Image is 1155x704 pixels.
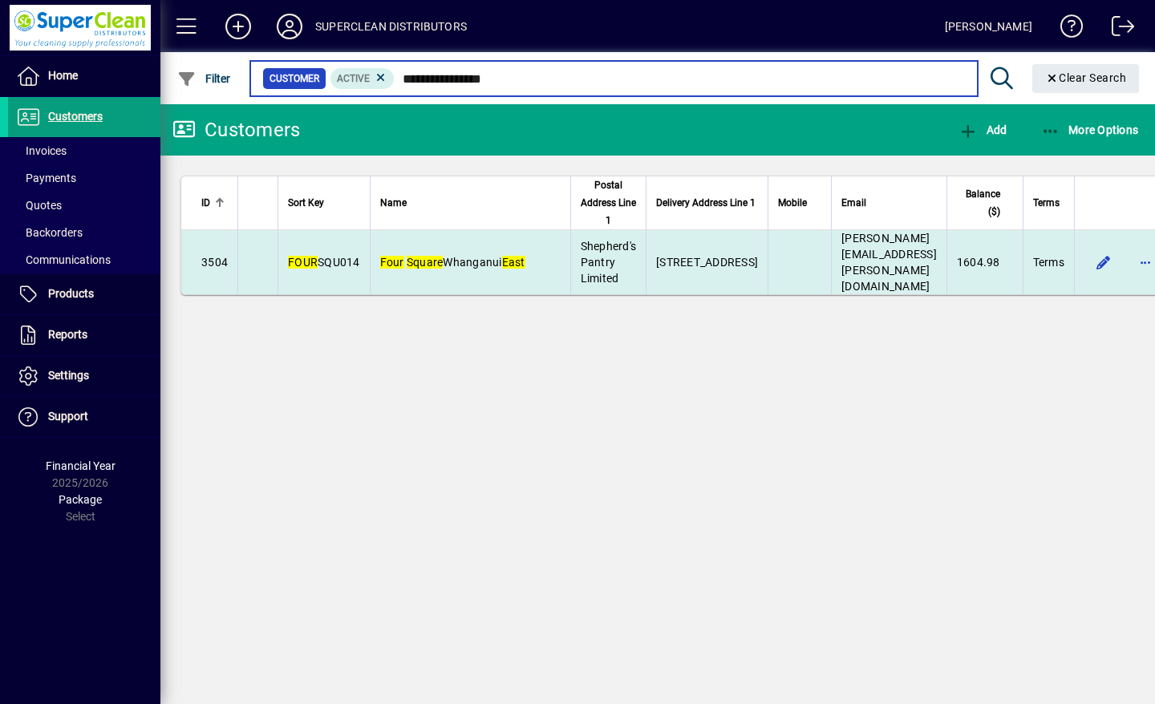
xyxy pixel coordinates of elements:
span: Financial Year [46,459,115,472]
span: More Options [1041,123,1139,136]
span: Customers [48,110,103,123]
button: Clear [1032,64,1140,93]
span: Package [59,493,102,506]
a: Payments [8,164,160,192]
button: Add [954,115,1011,144]
span: [STREET_ADDRESS] [656,256,758,269]
button: Filter [173,64,235,93]
button: Add [213,12,264,41]
span: Whanganui [380,256,525,269]
span: 3504 [201,256,228,269]
span: Shepherd's Pantry Limited [581,240,637,285]
a: Settings [8,356,160,396]
a: Quotes [8,192,160,219]
span: Payments [16,172,76,184]
span: Home [48,69,78,82]
em: Square [407,256,444,269]
button: More Options [1037,115,1143,144]
span: Reports [48,328,87,341]
span: Name [380,194,407,212]
span: Mobile [778,194,807,212]
div: SUPERCLEAN DISTRIBUTORS [315,14,467,39]
a: Products [8,274,160,314]
span: Clear Search [1045,71,1127,84]
span: Sort Key [288,194,324,212]
a: Reports [8,315,160,355]
div: Mobile [778,194,821,212]
a: Home [8,56,160,96]
span: Invoices [16,144,67,157]
span: Terms [1033,254,1064,270]
div: Name [380,194,561,212]
em: Four [380,256,404,269]
div: ID [201,194,228,212]
span: [PERSON_NAME][EMAIL_ADDRESS][PERSON_NAME][DOMAIN_NAME] [841,232,937,293]
em: East [502,256,525,269]
span: Email [841,194,866,212]
button: Edit [1091,249,1116,275]
div: Balance ($) [957,185,1015,221]
mat-chip: Activation Status: Active [330,68,395,89]
a: Backorders [8,219,160,246]
a: Invoices [8,137,160,164]
td: 1604.98 [946,230,1023,294]
a: Logout [1100,3,1135,55]
span: Support [48,410,88,423]
span: Backorders [16,226,83,239]
span: Active [337,73,370,84]
div: [PERSON_NAME] [945,14,1032,39]
span: Communications [16,253,111,266]
a: Support [8,397,160,437]
span: Balance ($) [957,185,1000,221]
span: Filter [177,72,231,85]
span: Customer [269,71,319,87]
div: Email [841,194,937,212]
a: Knowledge Base [1048,3,1084,55]
span: ID [201,194,210,212]
span: Add [958,123,1007,136]
span: Delivery Address Line 1 [656,194,756,212]
span: Products [48,287,94,300]
em: FOUR [288,256,318,269]
a: Communications [8,246,160,273]
span: Quotes [16,199,62,212]
div: Customers [172,117,300,143]
span: Settings [48,369,89,382]
button: Profile [264,12,315,41]
span: Terms [1033,194,1060,212]
span: SQU014 [288,256,360,269]
span: Postal Address Line 1 [581,176,637,229]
